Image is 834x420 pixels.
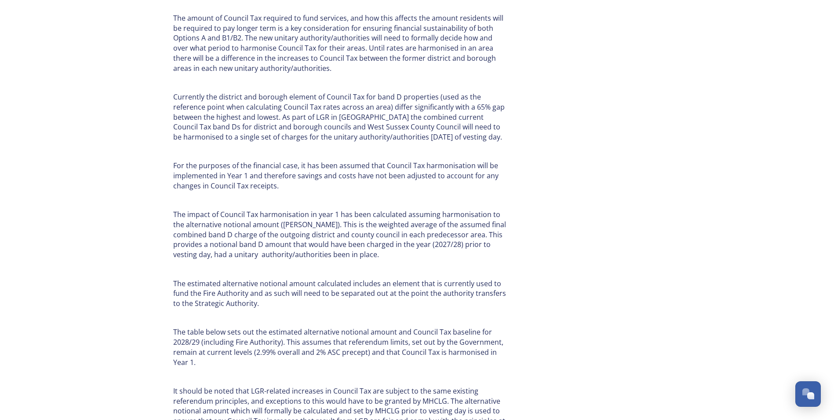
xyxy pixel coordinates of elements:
p: The impact of Council Tax harmonisation in year 1 has been calculated assuming harmonisation to t... [173,210,507,260]
p: For the purposes of the financial case, it has been assumed that Council Tax harmonisation will b... [173,161,507,191]
p: The amount of Council Tax required to fund services, and how this affects the amount residents wi... [173,13,507,73]
button: Open Chat [795,381,821,407]
p: The estimated alternative notional amount calculated includes an element that is currently used t... [173,279,507,309]
p: The table below sets out the estimated alternative notional amount and Council Tax baseline for 2... [173,327,507,367]
p: Currently the district and borough element of Council Tax for band D properties (used as the refe... [173,92,507,142]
